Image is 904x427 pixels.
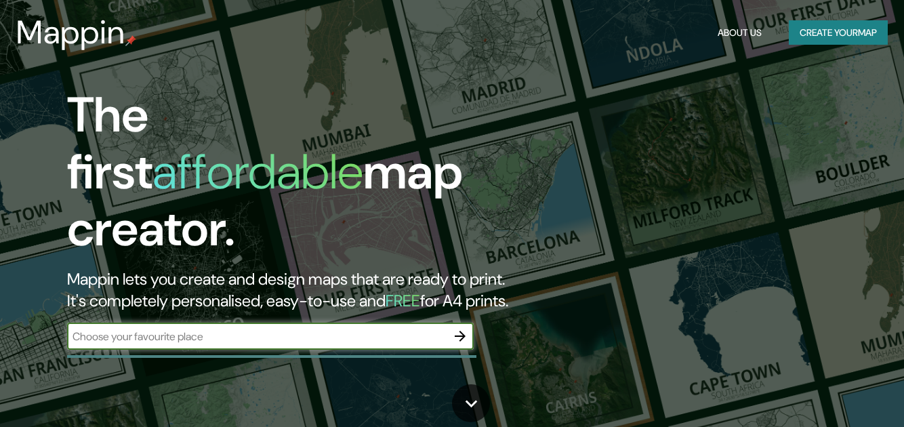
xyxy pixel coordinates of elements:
[67,268,519,312] h2: Mappin lets you create and design maps that are ready to print. It's completely personalised, eas...
[789,20,888,45] button: Create yourmap
[67,87,519,268] h1: The first map creator.
[16,14,125,52] h3: Mappin
[712,20,767,45] button: About Us
[125,35,136,46] img: mappin-pin
[67,329,447,344] input: Choose your favourite place
[386,290,420,311] h5: FREE
[152,140,363,203] h1: affordable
